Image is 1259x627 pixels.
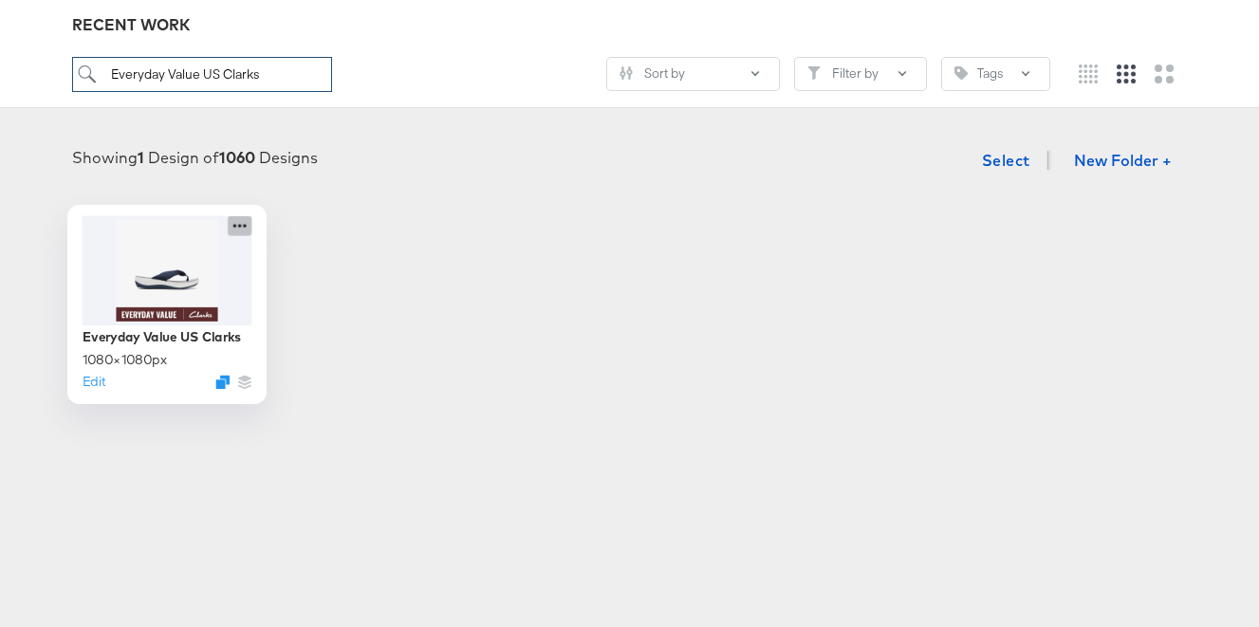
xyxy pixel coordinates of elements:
button: TagTags [941,57,1050,91]
svg: Duplicate [215,375,230,389]
strong: 1 [138,148,144,167]
button: New Folder + [1058,144,1188,180]
button: Edit [82,372,104,390]
button: SlidersSort by [606,57,780,91]
svg: Filter [807,66,821,80]
button: Select [974,141,1038,179]
button: FilterFilter by [794,57,927,91]
strong: 1060 [219,148,255,167]
div: RECENT WORK [72,14,1188,36]
svg: Tag [954,66,968,80]
div: Everyday Value US Clarks [82,327,241,345]
svg: Small grid [1079,65,1098,83]
svg: Sliders [620,66,633,80]
span: Select [982,147,1030,174]
svg: Large grid [1155,65,1174,83]
input: Search for a design [72,57,332,92]
div: 1080 × 1080 px [82,350,166,368]
div: Everyday Value US Clarks1080×1080pxEditDuplicate [67,205,267,404]
svg: Medium grid [1117,65,1136,83]
div: Showing Design of Designs [72,147,318,169]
